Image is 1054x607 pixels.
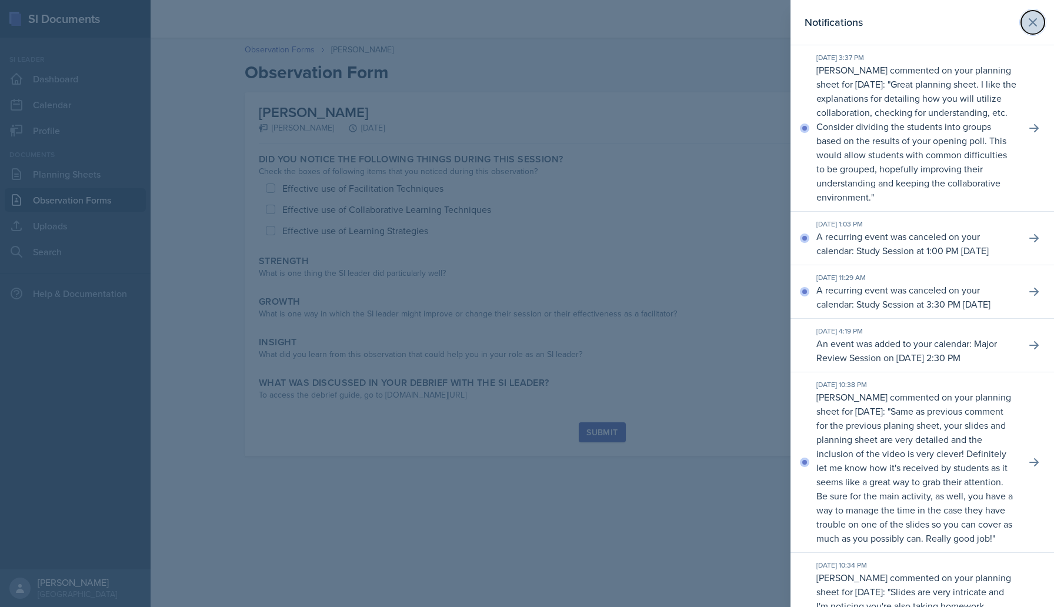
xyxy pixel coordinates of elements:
[816,379,1016,390] div: [DATE] 10:38 PM
[816,405,1013,545] p: Same as previous comment for the previous planing sheet, your slides and planning sheet are very ...
[816,283,1016,311] p: A recurring event was canceled on your calendar: Study Session at 3:30 PM [DATE]
[805,14,863,31] h2: Notifications
[816,78,1016,204] p: Great planning sheet. I like the explanations for detailing how you will utilize collaboration, c...
[816,219,1016,229] div: [DATE] 1:03 PM
[816,52,1016,63] div: [DATE] 3:37 PM
[816,560,1016,571] div: [DATE] 10:34 PM
[816,63,1016,204] p: [PERSON_NAME] commented on your planning sheet for [DATE]: " "
[816,272,1016,283] div: [DATE] 11:29 AM
[816,336,1016,365] p: An event was added to your calendar: Major Review Session on [DATE] 2:30 PM
[816,229,1016,258] p: A recurring event was canceled on your calendar: Study Session at 1:00 PM [DATE]
[816,326,1016,336] div: [DATE] 4:19 PM
[816,390,1016,545] p: [PERSON_NAME] commented on your planning sheet for [DATE]: " "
